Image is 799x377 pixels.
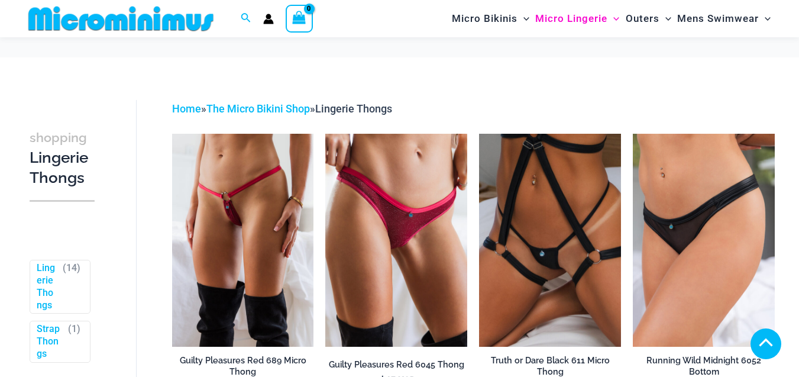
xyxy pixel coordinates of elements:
[479,134,621,347] a: Truth or Dare Black Micro 02Truth or Dare Black 1905 Bodysuit 611 Micro 12Truth or Dare Black 190...
[452,4,517,34] span: Micro Bikinis
[30,130,87,145] span: shopping
[172,355,314,377] h2: Guilty Pleasures Red 689 Micro Thong
[532,4,622,34] a: Micro LingerieMenu ToggleMenu Toggle
[325,134,467,347] img: Guilty Pleasures Red 6045 Thong 01
[325,359,467,370] h2: Guilty Pleasures Red 6045 Thong
[66,262,77,273] span: 14
[479,134,621,347] img: Truth or Dare Black Micro 02
[479,355,621,377] h2: Truth or Dare Black 611 Micro Thong
[447,2,775,36] nav: Site Navigation
[172,102,201,115] a: Home
[633,134,775,347] img: Running Wild Midnight 6052 Bottom 01
[172,102,392,115] span: » »
[633,355,775,377] h2: Running Wild Midnight 6052 Bottom
[325,134,467,347] a: Guilty Pleasures Red 6045 Thong 01Guilty Pleasures Red 6045 Thong 02Guilty Pleasures Red 6045 Tho...
[30,127,95,188] h3: Lingerie Thongs
[659,4,671,34] span: Menu Toggle
[263,14,274,24] a: Account icon link
[286,5,313,32] a: View Shopping Cart, empty
[315,102,392,115] span: Lingerie Thongs
[325,359,467,375] a: Guilty Pleasures Red 6045 Thong
[24,5,218,32] img: MM SHOP LOGO FLAT
[517,4,529,34] span: Menu Toggle
[677,4,759,34] span: Mens Swimwear
[674,4,774,34] a: Mens SwimwearMenu ToggleMenu Toggle
[63,262,80,311] span: ( )
[172,134,314,347] img: Guilty Pleasures Red 689 Micro 01
[206,102,310,115] a: The Micro Bikini Shop
[759,4,771,34] span: Menu Toggle
[626,4,659,34] span: Outers
[172,134,314,347] a: Guilty Pleasures Red 689 Micro 01Guilty Pleasures Red 689 Micro 02Guilty Pleasures Red 689 Micro 02
[449,4,532,34] a: Micro BikinisMenu ToggleMenu Toggle
[633,134,775,347] a: Running Wild Midnight 6052 Bottom 01Running Wild Midnight 1052 Top 6052 Bottom 05Running Wild Mid...
[72,323,77,334] span: 1
[241,11,251,26] a: Search icon link
[37,262,57,311] a: Lingerie Thongs
[607,4,619,34] span: Menu Toggle
[535,4,607,34] span: Micro Lingerie
[68,323,80,360] span: ( )
[37,323,63,360] a: Strap Thongs
[623,4,674,34] a: OutersMenu ToggleMenu Toggle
